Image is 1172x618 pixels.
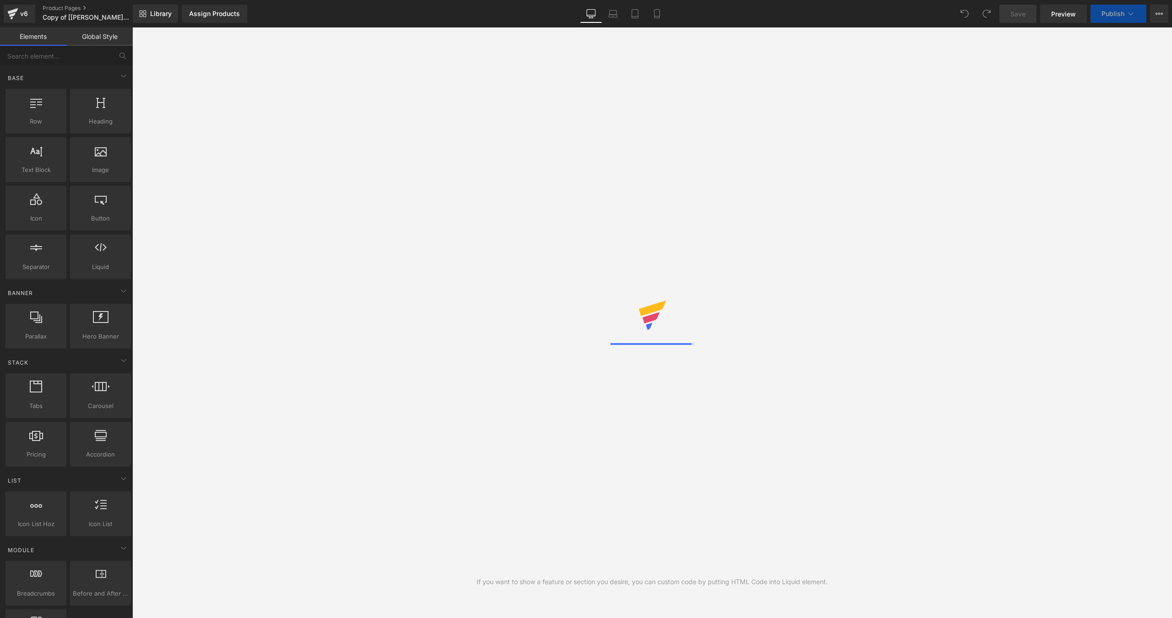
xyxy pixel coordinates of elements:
[7,476,22,485] span: List
[7,358,29,367] span: Stack
[133,5,178,23] a: New Library
[4,5,35,23] a: v6
[73,589,128,598] span: Before and After Images
[624,5,646,23] a: Tablet
[7,74,25,82] span: Base
[1150,5,1168,23] button: More
[73,262,128,272] span: Liquid
[73,117,128,126] span: Heading
[1010,9,1025,19] span: Save
[8,332,64,341] span: Parallax
[73,165,128,175] span: Image
[43,5,148,12] a: Product Pages
[977,5,996,23] button: Redo
[18,8,30,20] div: v6
[8,519,64,529] span: Icon List Hoz
[646,5,668,23] a: Mobile
[73,214,128,223] span: Button
[7,546,35,554] span: Module
[477,577,828,587] div: If you want to show a feature or section you desire, you can custom code by putting HTML Code int...
[1101,10,1124,17] span: Publish
[8,401,64,411] span: Tabs
[602,5,624,23] a: Laptop
[1051,9,1076,19] span: Preview
[73,519,128,529] span: Icon List
[8,165,64,175] span: Text Block
[1091,5,1146,23] button: Publish
[8,117,64,126] span: Row
[580,5,602,23] a: Desktop
[73,450,128,459] span: Accordion
[8,262,64,272] span: Separator
[8,214,64,223] span: Icon
[73,401,128,411] span: Carousel
[1040,5,1087,23] a: Preview
[73,332,128,341] span: Hero Banner
[955,5,974,23] button: Undo
[8,589,64,598] span: Breadcrumbs
[189,10,240,17] div: Assign Products
[150,10,172,18] span: Library
[8,450,64,459] span: Pricing
[66,27,133,46] a: Global Style
[43,14,130,21] span: Copy of [[PERSON_NAME]] [DATE] | AntiAging | Scarcity
[7,289,34,297] span: Banner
